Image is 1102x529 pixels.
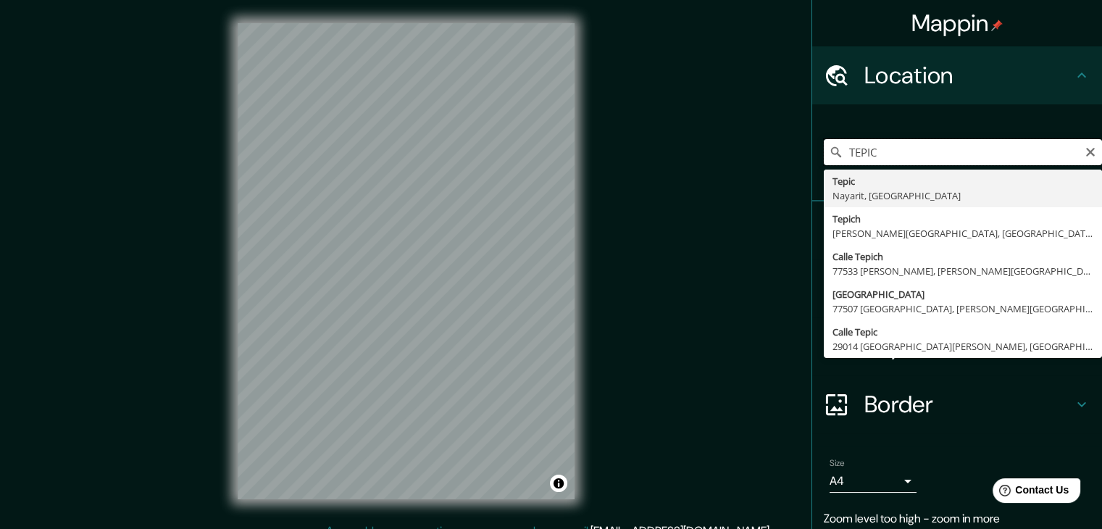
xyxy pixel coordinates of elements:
[812,375,1102,433] div: Border
[911,9,1003,38] h4: Mappin
[1085,144,1096,158] button: Clear
[832,339,1093,354] div: 29014 [GEOGRAPHIC_DATA][PERSON_NAME], [GEOGRAPHIC_DATA], [GEOGRAPHIC_DATA]
[973,472,1086,513] iframe: Help widget launcher
[812,201,1102,259] div: Pins
[812,259,1102,317] div: Style
[832,212,1093,226] div: Tepich
[832,174,1093,188] div: Tepic
[812,317,1102,375] div: Layout
[864,61,1073,90] h4: Location
[832,325,1093,339] div: Calle Tepic
[812,46,1102,104] div: Location
[830,457,845,470] label: Size
[832,264,1093,278] div: 77533 [PERSON_NAME], [PERSON_NAME][GEOGRAPHIC_DATA], [GEOGRAPHIC_DATA]
[864,390,1073,419] h4: Border
[824,510,1090,528] p: Zoom level too high - zoom in more
[832,249,1093,264] div: Calle Tepich
[550,475,567,492] button: Toggle attribution
[830,470,917,493] div: A4
[832,301,1093,316] div: 77507 [GEOGRAPHIC_DATA], [PERSON_NAME][GEOGRAPHIC_DATA], [GEOGRAPHIC_DATA]
[824,139,1102,165] input: Pick your city or area
[832,226,1093,241] div: [PERSON_NAME][GEOGRAPHIC_DATA], [GEOGRAPHIC_DATA]
[832,188,1093,203] div: Nayarit, [GEOGRAPHIC_DATA]
[238,23,575,499] canvas: Map
[832,287,1093,301] div: [GEOGRAPHIC_DATA]
[991,20,1003,31] img: pin-icon.png
[864,332,1073,361] h4: Layout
